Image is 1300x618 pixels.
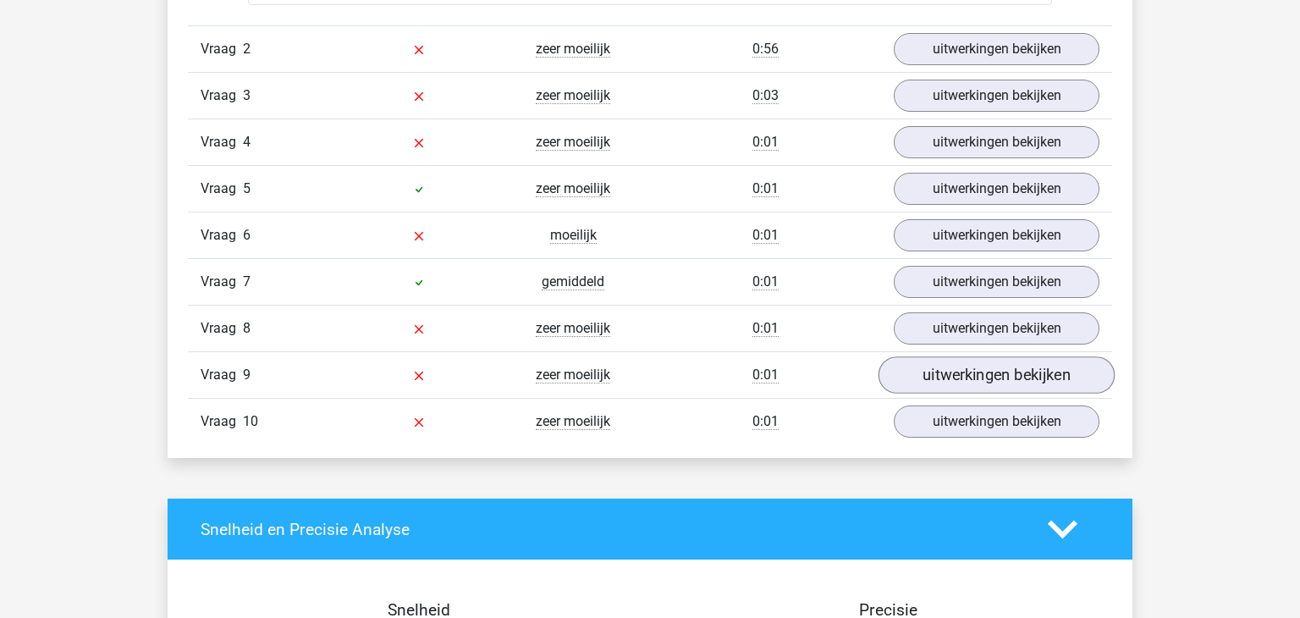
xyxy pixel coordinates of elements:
span: zeer moeilijk [536,134,610,151]
span: 0:01 [752,134,779,151]
a: uitwerkingen bekijken [894,219,1099,251]
a: uitwerkingen bekijken [894,312,1099,345]
span: zeer moeilijk [536,87,610,104]
span: 5 [243,180,251,196]
span: zeer moeilijk [536,180,610,197]
span: 0:01 [752,367,779,383]
span: Vraag [201,272,243,292]
span: 3 [243,87,251,103]
span: 0:01 [752,227,779,244]
span: zeer moeilijk [536,320,610,337]
h4: Snelheid en Precisie Analyse [201,520,1022,539]
span: Vraag [201,86,243,106]
span: 2 [243,41,251,57]
span: 0:01 [752,320,779,337]
span: 6 [243,227,251,243]
span: zeer moeilijk [536,41,610,58]
span: 4 [243,134,251,150]
span: Vraag [201,411,243,432]
span: zeer moeilijk [536,413,610,430]
span: moeilijk [550,227,597,244]
span: Vraag [201,179,243,199]
span: Vraag [201,225,243,246]
span: Vraag [201,39,243,59]
span: 10 [243,413,258,429]
a: uitwerkingen bekijken [894,266,1099,298]
span: 8 [243,320,251,336]
a: uitwerkingen bekijken [894,173,1099,205]
a: uitwerkingen bekijken [894,33,1099,65]
a: uitwerkingen bekijken [894,126,1099,158]
span: Vraag [201,365,243,385]
span: Vraag [201,318,243,339]
a: uitwerkingen bekijken [894,80,1099,112]
span: zeer moeilijk [536,367,610,383]
span: 0:56 [752,41,779,58]
span: Vraag [201,132,243,152]
span: 0:01 [752,273,779,290]
span: gemiddeld [542,273,604,290]
span: 9 [243,367,251,383]
span: 7 [243,273,251,290]
a: uitwerkingen bekijken [894,406,1099,438]
span: 0:03 [752,87,779,104]
span: 0:01 [752,413,779,430]
a: uitwerkingen bekijken [879,356,1115,394]
span: 0:01 [752,180,779,197]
